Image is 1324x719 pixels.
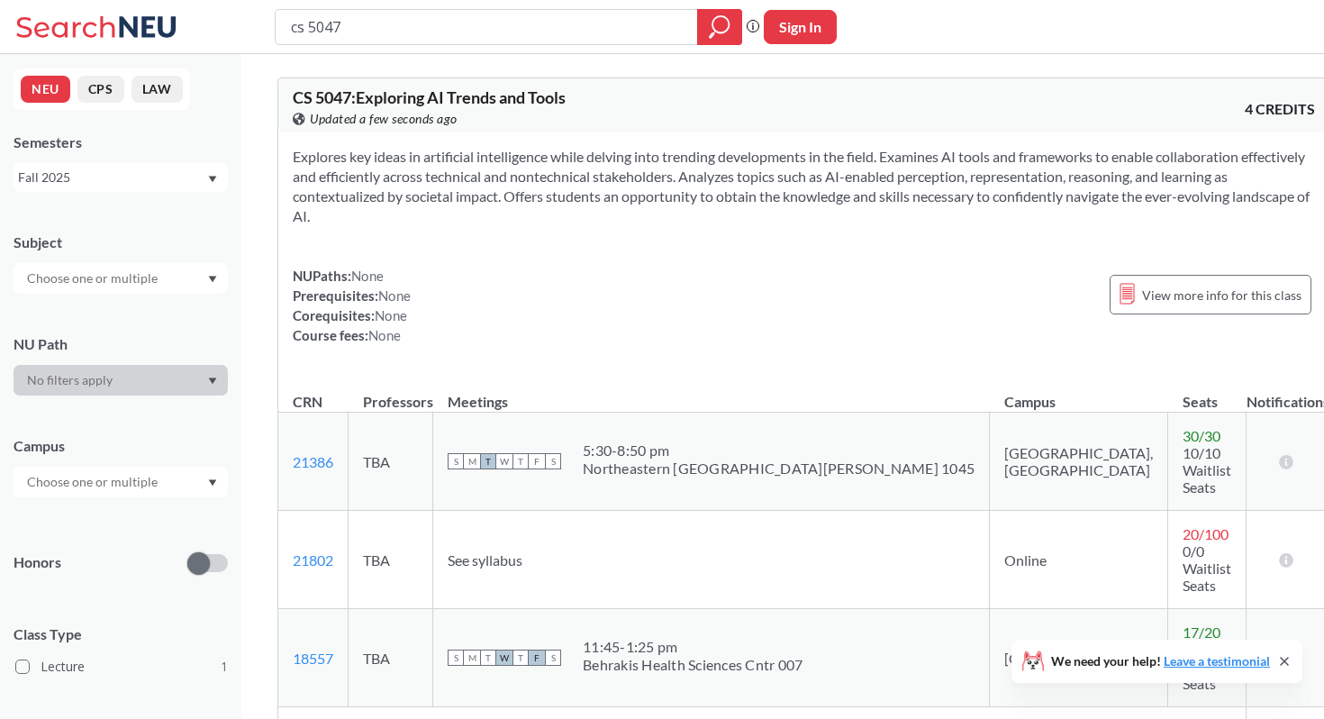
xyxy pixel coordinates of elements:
span: Updated a few seconds ago [310,109,458,129]
th: Professors [349,374,433,413]
div: Campus [14,436,228,456]
button: NEU [21,76,70,103]
div: magnifying glass [697,9,742,45]
div: Fall 2025Dropdown arrow [14,163,228,192]
span: T [480,453,496,469]
svg: Dropdown arrow [208,276,217,283]
a: 21386 [293,453,333,470]
div: NU Path [14,334,228,354]
input: Class, professor, course number, "phrase" [289,12,685,42]
td: [GEOGRAPHIC_DATA], [GEOGRAPHIC_DATA] [990,413,1168,511]
span: None [368,327,401,343]
span: 4 CREDITS [1245,99,1315,119]
button: CPS [77,76,124,103]
td: Online [990,511,1168,609]
span: 30 / 30 [1183,427,1220,444]
span: S [448,650,464,666]
span: F [529,453,545,469]
input: Choose one or multiple [18,471,169,493]
span: W [496,650,512,666]
div: Semesters [14,132,228,152]
div: NUPaths: Prerequisites: Corequisites: Course fees: [293,266,411,345]
span: None [375,307,407,323]
input: Choose one or multiple [18,268,169,289]
span: CS 5047 : Exploring AI Trends and Tools [293,87,566,107]
a: 18557 [293,650,333,667]
span: 0/0 Waitlist Seats [1183,542,1231,594]
span: S [448,453,464,469]
button: LAW [131,76,183,103]
div: Northeastern [GEOGRAPHIC_DATA][PERSON_NAME] 1045 [583,460,975,478]
svg: Dropdown arrow [208,176,217,183]
span: None [378,287,411,304]
div: Dropdown arrow [14,467,228,497]
td: [GEOGRAPHIC_DATA] [990,609,1168,707]
span: M [464,453,480,469]
div: Behrakis Health Sciences Cntr 007 [583,656,803,674]
td: TBA [349,413,433,511]
button: Sign In [764,10,837,44]
th: Seats [1168,374,1247,413]
span: F [529,650,545,666]
svg: magnifying glass [709,14,730,40]
span: 17 / 20 [1183,623,1220,641]
div: CRN [293,392,322,412]
span: Class Type [14,624,228,644]
span: T [480,650,496,666]
a: 21802 [293,551,333,569]
div: Subject [14,232,228,252]
label: Lecture [15,655,228,678]
td: TBA [349,511,433,609]
th: Meetings [433,374,990,413]
svg: Dropdown arrow [208,378,217,385]
span: See syllabus [448,551,522,569]
span: 20 / 100 [1183,525,1229,542]
span: We need your help! [1051,655,1270,668]
span: W [496,453,512,469]
a: Leave a testimonial [1164,653,1270,669]
span: View more info for this class [1142,284,1301,306]
section: Explores key ideas in artificial intelligence while delving into trending developments in the fie... [293,147,1315,226]
span: 1 [221,657,228,677]
span: None [351,268,384,284]
span: 10/10 Waitlist Seats [1183,444,1231,496]
div: Dropdown arrow [14,365,228,396]
span: M [464,650,480,666]
th: Campus [990,374,1168,413]
span: T [512,453,529,469]
svg: Dropdown arrow [208,479,217,487]
span: T [512,650,529,666]
span: S [545,453,561,469]
td: TBA [349,609,433,707]
div: Dropdown arrow [14,263,228,294]
div: 5:30 - 8:50 pm [583,441,975,460]
div: 11:45 - 1:25 pm [583,638,803,656]
div: Fall 2025 [18,168,206,187]
p: Honors [14,552,61,573]
span: S [545,650,561,666]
